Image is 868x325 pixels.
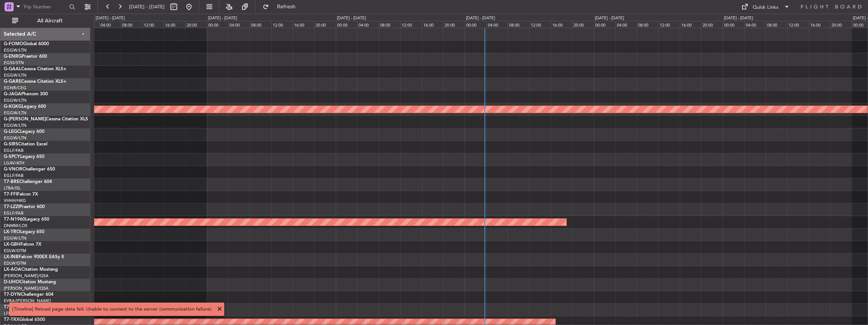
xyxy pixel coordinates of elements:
span: G-ENRG [4,54,22,59]
div: 08:00 [250,21,271,28]
span: G-SPCY [4,155,20,159]
a: EGGW/LTN [4,73,27,78]
a: G-GAALCessna Citation XLS+ [4,67,66,71]
div: 16:00 [292,21,314,28]
a: T7-LZZIPraetor 600 [4,205,45,209]
a: EGGW/LTN [4,110,27,116]
span: G-JAGA [4,92,21,96]
div: 20:00 [572,21,594,28]
span: G-KGKG [4,104,22,109]
div: 04:00 [615,21,637,28]
a: EGGW/LTN [4,235,27,241]
span: G-[PERSON_NAME] [4,117,46,121]
span: Refresh [270,4,302,9]
span: G-VNOR [4,167,22,172]
button: All Aircraft [8,15,82,27]
button: Refresh [259,1,305,13]
div: [DATE] - [DATE] [724,15,753,22]
span: LX-INB [4,255,19,259]
span: T7-LZZI [4,205,19,209]
a: EGLF/FAB [4,210,24,216]
div: 20:00 [314,21,336,28]
a: G-KGKGLegacy 600 [4,104,46,109]
a: LGAV/ATH [4,160,24,166]
a: T7-DYNChallenger 604 [4,292,53,297]
div: 04:00 [99,21,121,28]
span: All Aircraft [20,18,80,24]
a: EGLF/FAB [4,173,24,178]
a: G-ENRGPraetor 600 [4,54,47,59]
a: EGGW/LTN [4,98,27,103]
span: T7-FFI [4,192,17,197]
a: G-JAGAPhenom 300 [4,92,48,96]
div: 16:00 [422,21,443,28]
div: 08:00 [637,21,658,28]
div: 16:00 [551,21,572,28]
div: 00:00 [336,21,357,28]
div: 16:00 [809,21,830,28]
a: G-VNORChallenger 650 [4,167,55,172]
span: LX-AOA [4,267,21,272]
div: [DATE] - [DATE] [337,15,366,22]
span: LX-GBH [4,242,20,247]
div: [DATE] - [DATE] [466,15,495,22]
span: T7-BRE [4,180,19,184]
a: G-FOMOGlobal 6000 [4,42,49,46]
a: G-SPCYLegacy 650 [4,155,44,159]
div: [DATE] - [DATE] [208,15,237,22]
div: 00:00 [465,21,486,28]
div: 12:00 [142,21,164,28]
a: G-GARECessna Citation XLS+ [4,79,66,84]
a: [PERSON_NAME]/QSA [4,273,49,279]
a: G-LEGCLegacy 600 [4,129,44,134]
div: 16:00 [680,21,701,28]
a: [PERSON_NAME]/QSA [4,286,49,291]
div: 04:00 [357,21,379,28]
span: [DATE] - [DATE] [129,3,165,10]
a: LX-GBHFalcon 7X [4,242,41,247]
a: T7-N1960Legacy 650 [4,217,49,222]
span: G-GAAL [4,67,21,71]
a: EGNR/CEG [4,85,27,91]
div: 08:00 [379,21,400,28]
a: LX-TROLegacy 650 [4,230,44,234]
span: G-SIRS [4,142,18,147]
a: LX-INBFalcon 900EX EASy II [4,255,64,259]
a: G-[PERSON_NAME]Cessna Citation XLS [4,117,88,121]
a: DNMM/LOS [4,223,27,229]
div: 12:00 [529,21,551,28]
div: 20:00 [701,21,723,28]
span: G-FOMO [4,42,23,46]
div: [DATE] - [DATE] [96,15,125,22]
div: 00:00 [723,21,744,28]
div: 20:00 [830,21,852,28]
div: 00:00 [207,21,228,28]
a: LTBA/ISL [4,185,21,191]
div: 08:00 [508,21,529,28]
a: EGGW/LTN [4,123,27,128]
div: 20:00 [443,21,465,28]
a: T7-BREChallenger 604 [4,180,52,184]
a: LX-AOACitation Mustang [4,267,58,272]
a: EGSS/STN [4,60,24,66]
div: 04:00 [228,21,250,28]
button: Quick Links [737,1,794,13]
span: G-LEGC [4,129,20,134]
div: 08:00 [766,21,787,28]
div: Quick Links [753,4,778,11]
a: G-SIRSCitation Excel [4,142,47,147]
div: 08:00 [121,21,142,28]
div: 12:00 [400,21,422,28]
div: 16:00 [164,21,185,28]
input: Trip Number [23,1,67,13]
div: 12:00 [787,21,809,28]
span: T7-N1960 [4,217,25,222]
a: D-IJHOCitation Mustang [4,280,56,284]
span: G-GARE [4,79,21,84]
div: [DATE] - [DATE] [595,15,624,22]
a: VHHH/HKG [4,198,26,204]
div: 12:00 [271,21,293,28]
span: T7-DYN [4,292,21,297]
a: EDLW/DTM [4,248,26,254]
div: 00:00 [594,21,615,28]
